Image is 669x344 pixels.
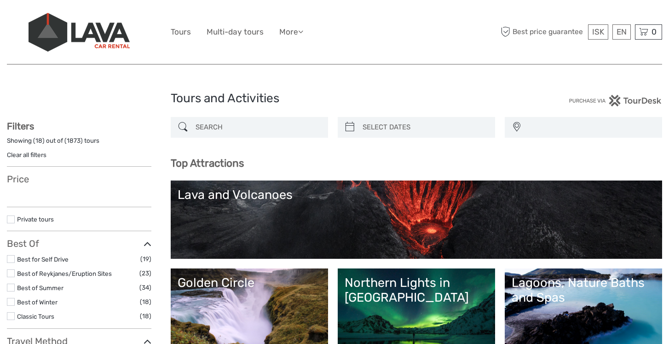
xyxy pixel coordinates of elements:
input: SEARCH [192,119,323,135]
a: Tours [171,25,191,39]
label: 18 [35,136,42,145]
h3: Price [7,174,151,185]
div: Lava and Volcanoes [178,187,655,202]
label: 1873 [67,136,81,145]
a: Best of Reykjanes/Eruption Sites [17,270,112,277]
a: Multi-day tours [207,25,264,39]
div: Lagoons, Nature Baths and Spas [512,275,655,305]
h3: Best Of [7,238,151,249]
span: (18) [140,311,151,321]
div: Northern Lights in [GEOGRAPHIC_DATA] [345,275,488,305]
span: (34) [139,282,151,293]
div: Showing ( ) out of ( ) tours [7,136,151,151]
a: Lava and Volcanoes [178,187,655,252]
span: (18) [140,297,151,307]
a: Private tours [17,216,54,223]
img: PurchaseViaTourDesk.png [569,95,662,106]
div: Golden Circle [178,275,321,290]
input: SELECT DATES [359,119,490,135]
img: 523-13fdf7b0-e410-4b32-8dc9-7907fc8d33f7_logo_big.jpg [29,13,130,52]
a: Best for Self Drive [17,256,69,263]
b: Top Attractions [171,157,244,169]
a: Lagoons, Nature Baths and Spas [512,275,655,340]
a: Classic Tours [17,313,54,320]
a: Golden Circle [178,275,321,340]
h1: Tours and Activities [171,91,498,106]
a: Best of Winter [17,298,58,306]
span: (19) [140,254,151,264]
strong: Filters [7,121,34,132]
a: Clear all filters [7,151,46,158]
a: Northern Lights in [GEOGRAPHIC_DATA] [345,275,488,340]
a: More [279,25,303,39]
span: (23) [139,268,151,279]
span: 0 [650,27,658,36]
a: Best of Summer [17,284,63,292]
span: ISK [592,27,604,36]
div: EN [612,24,631,40]
span: Best price guarantee [498,24,586,40]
